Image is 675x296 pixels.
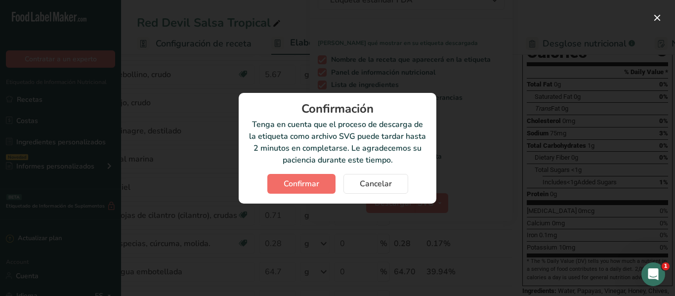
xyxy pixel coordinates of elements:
button: Confirmar [267,174,336,194]
span: Confirmar [284,178,319,190]
span: Cancelar [360,178,392,190]
button: Cancelar [343,174,408,194]
div: Confirmación [249,103,426,115]
p: Tenga en cuenta que el proceso de descarga de la etiqueta como archivo SVG puede tardar hasta 2 m... [249,119,426,166]
span: 1 [662,262,670,270]
iframe: Intercom live chat [641,262,665,286]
